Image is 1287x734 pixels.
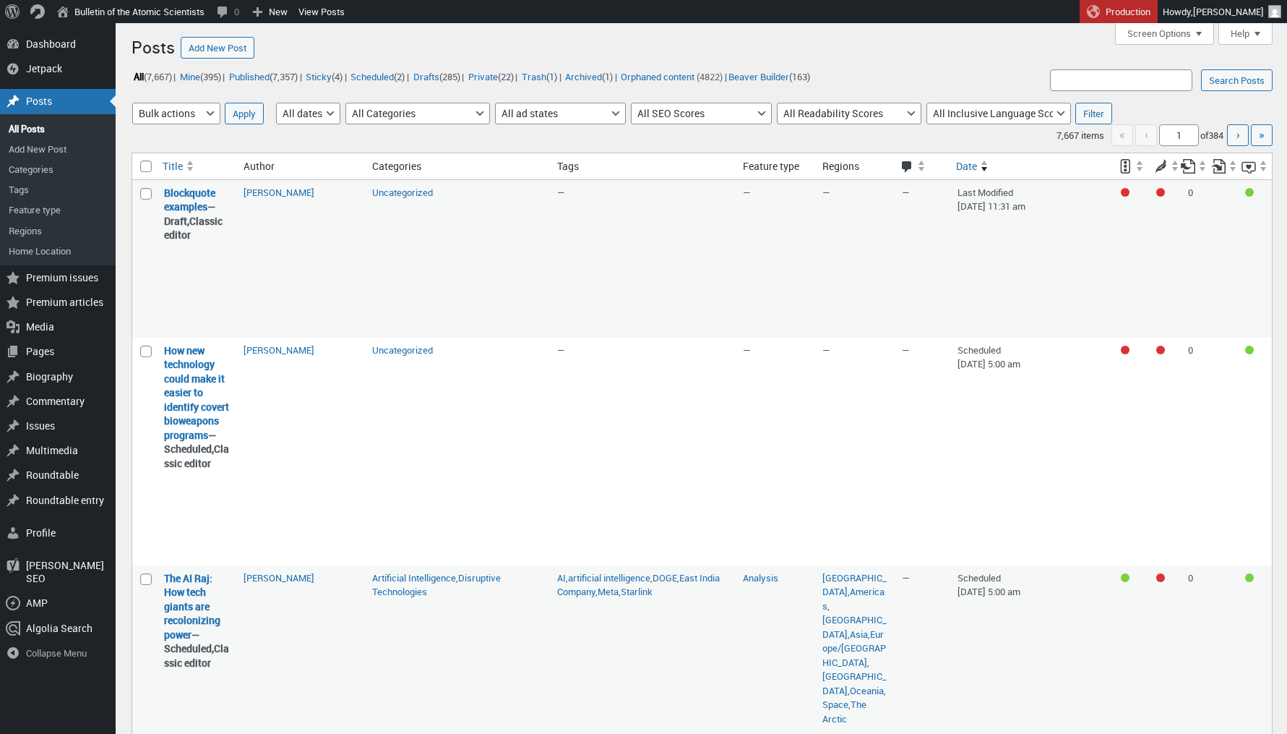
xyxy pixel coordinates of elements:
[365,153,551,180] th: Categories
[144,70,172,83] span: (7,667)
[557,186,565,199] span: —
[568,571,650,584] a: artificial intelligence
[564,67,617,86] li: |
[332,70,343,83] span: (4)
[1121,346,1129,354] div: Focus keyphrase not set
[1181,153,1208,179] a: Outgoing internal links
[157,153,236,179] a: Title Sort ascending.
[1245,346,1254,354] div: Good
[598,585,619,598] a: Meta
[1121,573,1129,582] div: Good
[822,698,848,711] a: Space
[653,571,677,584] a: DOGE
[902,186,910,199] span: —
[550,153,736,180] th: Tags
[621,585,653,598] a: Starlink
[950,338,1110,566] td: Scheduled [DATE] 5:00 am
[1201,69,1273,91] input: Search Posts
[1241,153,1268,179] a: Inclusive language score
[304,67,347,86] li: |
[498,70,514,83] span: (22)
[822,628,886,669] a: Europe/[GEOGRAPHIC_DATA]
[1121,188,1129,197] div: Focus keyphrase not set
[1115,23,1214,45] button: Screen Options
[902,571,910,584] span: —
[225,103,264,124] input: Apply
[1181,180,1211,338] td: 0
[164,214,189,228] span: Draft,
[546,70,557,83] span: (1)
[822,670,887,697] a: [GEOGRAPHIC_DATA]
[164,641,214,655] span: Scheduled,
[244,571,314,584] a: [PERSON_NAME]
[619,67,723,86] li: (4822)
[372,186,433,199] a: Uncategorized
[619,68,697,85] a: Orphaned content
[304,68,345,85] a: Sticky(4)
[1211,153,1238,179] a: Received internal links
[372,571,456,584] a: Artificial Intelligence
[164,442,214,456] span: Scheduled,
[743,343,751,357] span: —
[1208,129,1223,142] span: 384
[850,684,884,697] a: Oceania
[227,68,299,85] a: Published(7,357)
[736,153,815,180] th: Feature type
[181,37,254,59] a: Add New Post
[372,343,433,357] a: Uncategorized
[602,70,613,83] span: (1)
[1135,124,1157,146] span: ‹
[850,628,868,641] a: Asia
[270,70,298,83] span: (7,357)
[132,67,812,86] ul: |
[466,67,517,86] li: |
[1156,346,1165,354] div: Needs improvement
[902,343,910,357] span: —
[822,186,830,199] span: —
[1056,129,1104,142] span: 7,667 items
[822,585,884,613] a: Americas
[132,67,176,86] li: |
[727,68,812,85] a: Beaver Builder(163)
[1193,5,1264,18] span: [PERSON_NAME]
[164,571,220,641] a: “The AI Raj: How tech giants are recolonizing power” (Edit)
[557,571,720,599] a: East India Company
[1200,129,1225,142] span: of
[815,153,895,180] th: Regions
[1227,124,1249,146] a: Next page
[557,343,565,357] span: —
[822,571,887,599] a: [GEOGRAPHIC_DATA]
[394,70,405,83] span: (2)
[244,343,314,357] a: [PERSON_NAME]
[132,30,175,61] h1: Posts
[227,67,301,86] li: |
[520,68,559,85] a: Trash(1)
[439,70,460,83] span: (285)
[164,343,229,471] strong: —
[1251,124,1273,146] a: Last page
[1245,188,1254,197] div: Good
[743,571,778,584] a: Analysis
[822,343,830,357] span: —
[164,442,229,470] span: Classic editor
[1156,188,1165,197] div: Needs improvement
[956,159,977,174] span: Date
[164,186,229,242] strong: —
[1075,103,1112,124] input: Filter
[178,68,223,85] a: Mine(395)
[1181,338,1211,566] td: 0
[743,186,751,199] span: —
[164,641,229,670] span: Classic editor
[1236,127,1240,142] span: ›
[822,613,887,641] a: [GEOGRAPHIC_DATA]
[895,153,950,179] a: Comments Sort ascending.
[466,68,515,85] a: Private(22)
[1145,153,1180,179] a: Readability score
[789,70,810,83] span: (163)
[132,68,173,85] a: All(7,667)
[1110,153,1145,179] a: SEO score
[164,186,215,214] a: “Blockquote examples” (Edit)
[349,68,407,85] a: Scheduled(2)
[164,571,229,670] strong: —
[950,153,1110,179] a: Date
